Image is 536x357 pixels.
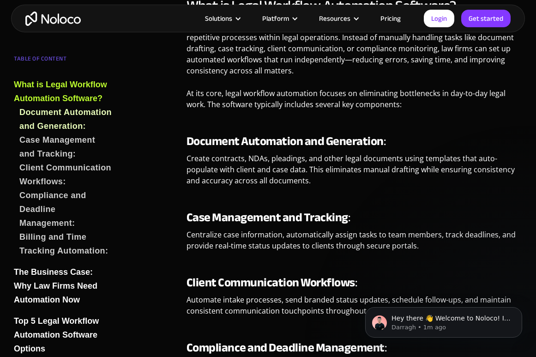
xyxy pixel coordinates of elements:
a: What is Legal Workflow Automation Software? [14,78,112,105]
p: Automate intake processes, send branded status updates, schedule follow-ups, and maintain consist... [187,294,522,323]
h3: : [187,211,522,224]
a: Top 5 Legal Workflow Automation Software Options [14,314,112,356]
strong: Client Communication Workflows [187,271,355,294]
p: Legal workflow automation software is technology designed to streamline and standardize repetitiv... [187,21,522,83]
a: Pricing [369,12,412,24]
p: Create contracts, NDAs, pleadings, and other legal documents using templates that auto-populate w... [187,153,522,193]
h3: : [187,341,522,355]
div: Solutions [205,12,232,24]
strong: Document Automation and Generation [187,130,384,152]
div: TABLE OF CONTENT [14,52,112,70]
div: Resources [319,12,350,24]
h3: : [187,276,522,290]
a: Client Communication Workflows: [19,161,112,188]
div: Resources [307,12,369,24]
a: Billing and Time Tracking Automation: [19,230,112,258]
div: Platform [251,12,307,24]
a: Document Automation and Generation: [19,105,112,133]
a: Login [424,10,454,27]
div: Solutions [193,12,251,24]
a: Compliance and Deadline Management: [19,188,112,230]
a: Get started [461,10,511,27]
iframe: Intercom notifications message [351,288,536,352]
h3: : [187,134,522,148]
div: Platform [262,12,289,24]
p: At its core, legal workflow automation focuses on eliminating bottlenecks in day-to-day legal wor... [187,88,522,117]
a: The Business Case: Why Law Firms Need Automation Now [14,265,112,307]
a: home [25,12,81,26]
p: Centralize case information, automatically assign tasks to team members, track deadlines, and pro... [187,229,522,258]
strong: Case Management and Tracking [187,206,348,229]
a: Case Management and Tracking: [19,133,112,161]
